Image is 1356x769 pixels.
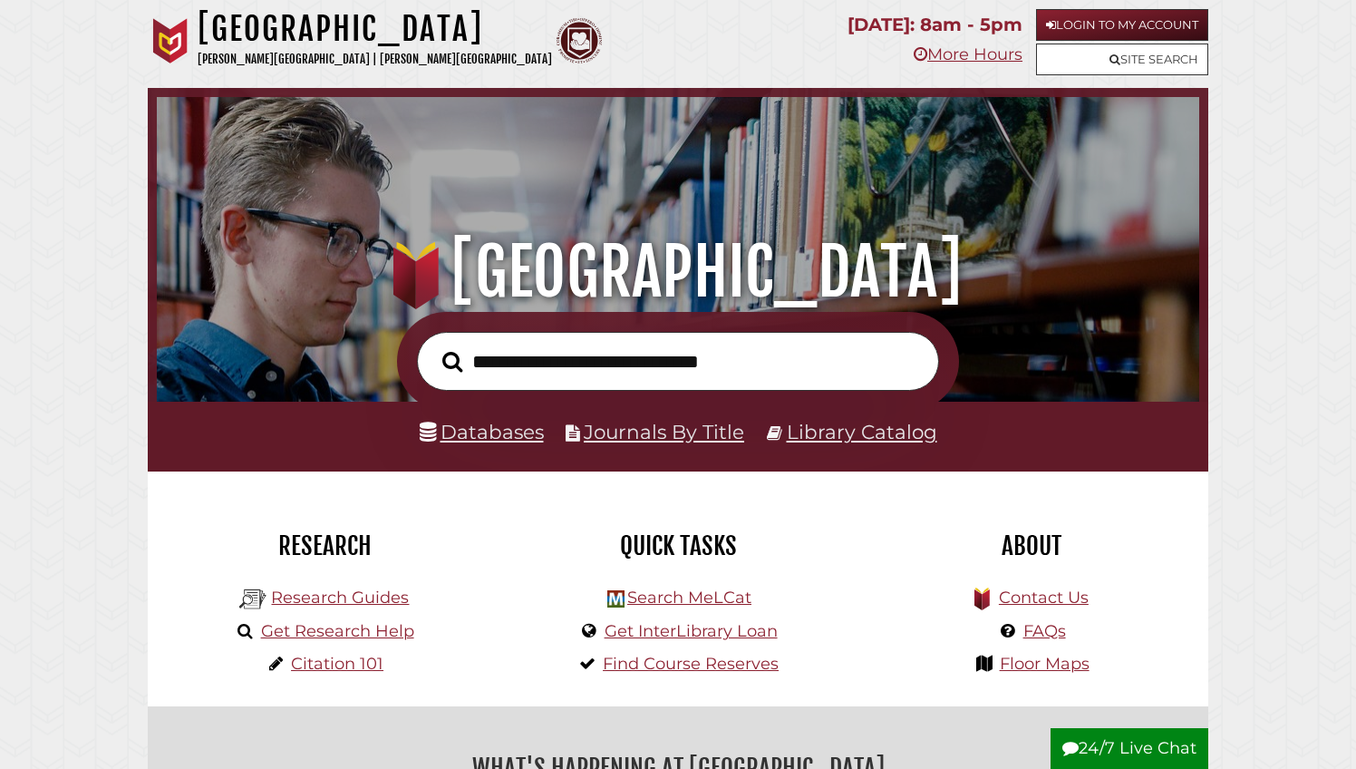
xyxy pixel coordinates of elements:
a: Get Research Help [261,621,414,641]
a: Find Course Reserves [603,654,779,674]
a: Databases [420,420,544,443]
button: Search [433,346,471,377]
a: Search MeLCat [627,588,751,608]
a: Contact Us [999,588,1089,608]
i: Search [442,351,462,373]
a: More Hours [914,44,1022,64]
a: Journals By Title [584,420,744,443]
a: Research Guides [271,588,409,608]
h2: About [868,531,1195,561]
img: Calvin Theological Seminary [557,18,602,63]
a: Login to My Account [1036,9,1208,41]
img: Hekman Library Logo [607,590,625,608]
h2: Quick Tasks [515,531,841,561]
img: Calvin University [148,18,193,63]
h1: [GEOGRAPHIC_DATA] [198,9,552,49]
h2: Research [161,531,488,561]
a: Get InterLibrary Loan [605,621,778,641]
a: FAQs [1023,621,1066,641]
p: [DATE]: 8am - 5pm [847,9,1022,41]
a: Citation 101 [291,654,383,674]
a: Site Search [1036,44,1208,75]
a: Library Catalog [787,420,937,443]
a: Floor Maps [1000,654,1090,674]
img: Hekman Library Logo [239,586,266,613]
p: [PERSON_NAME][GEOGRAPHIC_DATA] | [PERSON_NAME][GEOGRAPHIC_DATA] [198,49,552,70]
h1: [GEOGRAPHIC_DATA] [177,232,1178,312]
